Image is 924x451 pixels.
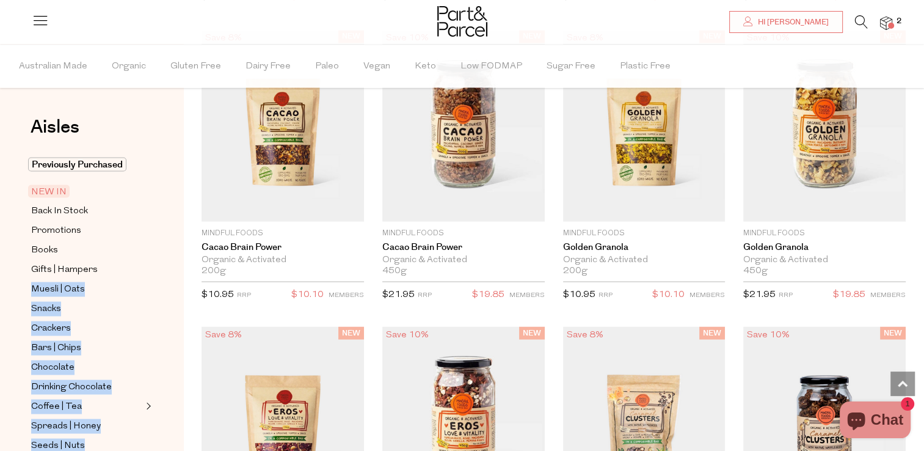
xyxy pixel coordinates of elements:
span: Coffee | Tea [31,399,82,414]
a: Promotions [31,222,142,238]
div: Organic & Activated [563,254,726,265]
a: Muesli | Oats [31,281,142,296]
p: Mindful Foods [202,227,364,238]
a: Crackers [31,320,142,335]
div: Save 8% [202,326,246,343]
span: NEW [338,326,364,339]
span: Vegan [363,45,390,87]
span: $10.95 [563,290,595,299]
a: Snacks [31,301,142,316]
span: Books [31,243,58,257]
span: Muesli | Oats [31,282,85,296]
small: MEMBERS [689,291,725,298]
img: Cacao Brain Power [382,30,545,222]
span: Low FODMAP [460,45,522,87]
a: Golden Granola [743,241,906,252]
img: Golden Granola [563,30,726,222]
small: RRP [418,291,432,298]
span: Sugar Free [547,45,595,87]
span: Drinking Chocolate [31,380,112,394]
small: MEMBERS [509,291,545,298]
span: NEW [519,326,545,339]
a: 2 [880,16,892,29]
span: $10.10 [291,287,324,302]
span: $10.10 [652,287,685,302]
div: Save 10% [382,326,432,343]
span: $21.95 [382,290,415,299]
p: Mindful Foods [743,227,906,238]
a: Aisles [31,117,79,148]
span: 450g [382,265,407,276]
span: Aisles [31,113,79,140]
span: Chocolate [31,360,75,375]
span: NEW [699,326,725,339]
span: Previously Purchased [28,157,126,171]
span: $21.95 [743,290,776,299]
a: Gifts | Hampers [31,262,142,277]
span: Spreads | Honey [31,419,101,433]
span: Back In Stock [31,204,88,218]
small: MEMBERS [329,291,364,298]
span: Keto [415,45,436,87]
span: 450g [743,265,768,276]
a: NEW IN [31,184,142,199]
span: Hi [PERSON_NAME] [755,17,829,28]
div: Organic & Activated [743,254,906,265]
small: RRP [779,291,793,298]
span: $19.85 [472,287,504,302]
a: Spreads | Honey [31,418,142,433]
a: Cacao Brain Power [202,241,364,252]
a: Drinking Chocolate [31,379,142,394]
span: NEW [880,326,906,339]
span: NEW IN [28,185,70,197]
img: Part&Parcel [437,6,487,37]
small: RRP [237,291,251,298]
a: Back In Stock [31,203,142,218]
a: Golden Granola [563,241,726,252]
button: Expand/Collapse Coffee | Tea [143,398,151,413]
div: Save 8% [563,326,607,343]
a: Bars | Chips [31,340,142,355]
img: Cacao Brain Power [202,30,364,222]
span: Gifts | Hampers [31,262,98,277]
a: Books [31,242,142,257]
small: MEMBERS [870,291,906,298]
span: Gluten Free [170,45,221,87]
a: Hi [PERSON_NAME] [729,11,843,33]
span: 200g [202,265,226,276]
span: $10.95 [202,290,234,299]
div: Organic & Activated [382,254,545,265]
span: 200g [563,265,588,276]
inbox-online-store-chat: Shopify online store chat [836,402,914,441]
p: Mindful Foods [563,227,726,238]
span: Dairy Free [246,45,291,87]
span: Paleo [315,45,339,87]
a: Chocolate [31,359,142,375]
span: Promotions [31,223,81,238]
span: Snacks [31,301,61,316]
span: Crackers [31,321,71,335]
span: $19.85 [833,287,865,302]
img: Golden Granola [743,30,906,222]
p: Mindful Foods [382,227,545,238]
span: Organic [112,45,146,87]
a: Previously Purchased [31,157,142,172]
span: Australian Made [19,45,87,87]
a: Cacao Brain Power [382,241,545,252]
a: Coffee | Tea [31,398,142,414]
div: Organic & Activated [202,254,364,265]
span: Bars | Chips [31,340,81,355]
span: Plastic Free [620,45,671,87]
small: RRP [598,291,613,298]
div: Save 10% [743,326,793,343]
span: 2 [893,16,904,27]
